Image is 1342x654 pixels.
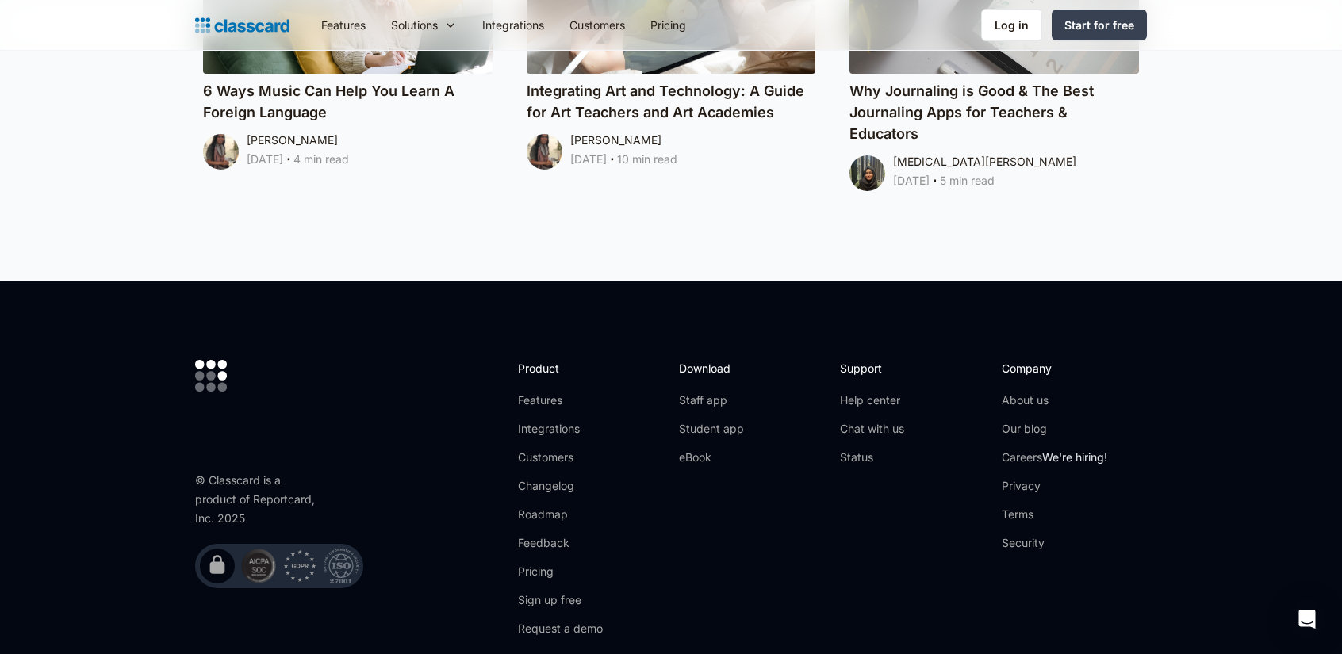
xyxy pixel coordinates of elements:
[518,507,603,522] a: Roadmap
[893,152,1076,171] div: [MEDICAL_DATA][PERSON_NAME]
[518,392,603,408] a: Features
[470,7,557,43] a: Integrations
[527,80,816,123] h4: Integrating Art and Technology: A Guide for Art Teachers and Art Academies
[1002,360,1107,377] h2: Company
[1002,478,1107,494] a: Privacy
[518,421,603,437] a: Integrations
[247,131,338,150] div: [PERSON_NAME]
[570,150,607,169] div: [DATE]
[679,392,744,408] a: Staff app
[849,80,1139,144] h4: Why Journaling is Good & The Best Journaling Apps for Teachers & Educators
[638,7,699,43] a: Pricing
[840,449,904,465] a: Status
[840,392,904,408] a: Help center
[1002,507,1107,522] a: Terms
[1064,17,1134,33] div: Start for free
[1052,10,1147,40] a: Start for free
[309,7,378,43] a: Features
[293,150,349,169] div: 4 min read
[840,360,904,377] h2: Support
[518,621,603,637] a: Request a demo
[1002,392,1107,408] a: About us
[1002,421,1107,437] a: Our blog
[893,171,930,190] div: [DATE]
[617,150,677,169] div: 10 min read
[378,7,470,43] div: Solutions
[981,9,1042,41] a: Log in
[679,360,744,377] h2: Download
[518,449,603,465] a: Customers
[518,478,603,494] a: Changelog
[283,150,293,172] div: ‧
[1288,600,1326,638] div: Open Intercom Messenger
[1002,535,1107,551] a: Security
[995,17,1029,33] div: Log in
[607,150,617,172] div: ‧
[570,131,661,150] div: [PERSON_NAME]
[840,421,904,437] a: Chat with us
[247,150,283,169] div: [DATE]
[930,171,940,193] div: ‧
[518,592,603,608] a: Sign up free
[195,471,322,528] div: © Classcard is a product of Reportcard, Inc. 2025
[557,7,638,43] a: Customers
[518,564,603,579] a: Pricing
[679,421,744,437] a: Student app
[518,360,603,377] h2: Product
[940,171,995,190] div: 5 min read
[1002,449,1107,465] a: CareersWe're hiring!
[195,14,289,36] a: home
[679,449,744,465] a: eBook
[203,80,493,123] h4: 6 Ways Music Can Help You Learn A Foreign Language
[1042,450,1107,464] span: We're hiring!
[391,17,438,33] div: Solutions
[518,535,603,551] a: Feedback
